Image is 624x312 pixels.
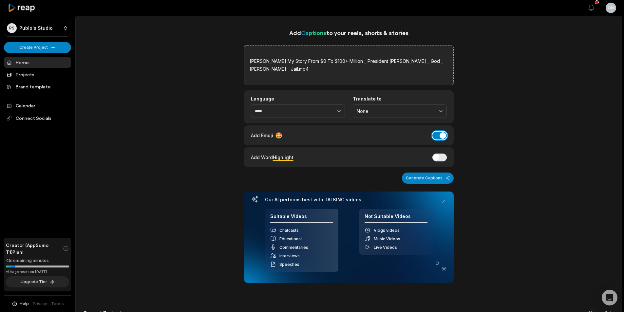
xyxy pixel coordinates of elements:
[4,57,71,68] a: Home
[4,112,71,124] span: Connect Socials
[7,23,17,33] div: PS
[279,245,308,250] span: Commentaries
[265,197,433,203] h3: Our AI performs best with TALKING videos:
[6,257,69,264] div: 45 remaining minutes
[275,131,282,140] span: 🤩
[4,42,71,53] button: Create Project
[301,29,326,36] span: Captions
[279,236,302,241] span: Educational
[353,96,447,102] label: Translate to
[19,25,53,31] p: Publo's Studio
[365,213,427,223] h4: Not Suitable Videos
[270,213,333,223] h4: Suitable Videos
[6,242,63,255] span: Creator (AppSumo T1) Plan!
[279,228,299,233] span: Chatcasts
[251,96,345,102] label: Language
[251,153,293,162] div: Add Word
[6,276,69,287] button: Upgrade Tier
[20,301,29,307] span: Help
[33,301,47,307] a: Privacy
[11,301,29,307] button: Help
[6,269,69,274] div: *Usage resets on [DATE]
[244,28,454,37] h1: Add to your reels, shorts & stories
[374,245,397,250] span: Live Videos
[4,69,71,80] a: Projects
[402,173,454,184] button: Generate Captions
[251,132,273,139] span: Add Emoji
[602,290,617,305] div: Open Intercom Messenger
[4,100,71,111] a: Calendar
[4,81,71,92] a: Brand template
[273,155,293,160] span: Highlight
[279,262,299,267] span: Speeches
[353,104,447,118] button: None
[250,57,448,73] label: [PERSON_NAME] My Story From $0 To $100+ Million _ President [PERSON_NAME] _ God _ [PERSON_NAME] _...
[279,253,300,258] span: Interviews
[51,301,64,307] a: Terms
[374,228,400,233] span: Vlogs videos
[357,108,434,114] span: None
[374,236,400,241] span: Music Videos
